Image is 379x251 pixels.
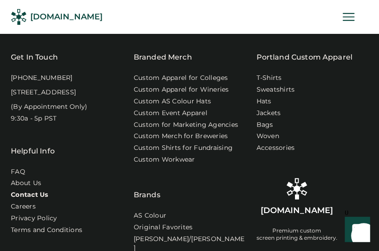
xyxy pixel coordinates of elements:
a: Custom Workwear [134,155,195,164]
a: Privacy Policy [11,214,57,223]
a: Custom Apparel for Wineries [134,85,229,94]
a: Custom Apparel for Colleges [134,74,228,83]
a: Custom Shirts for Fundraising [134,144,233,153]
div: Terms and Conditions [11,226,82,235]
div: [DOMAIN_NAME] [30,11,103,23]
a: Careers [11,202,36,211]
div: Brands [134,167,160,200]
a: Hats [256,97,271,106]
a: Bags [256,121,273,130]
a: FAQ [11,167,25,177]
a: T-Shirts [256,74,281,83]
div: 9:30a - 5p PST [11,114,57,123]
a: Accessories [256,144,295,153]
div: Branded Merch [134,52,192,63]
a: Custom for Marketing Agencies [134,121,238,130]
a: Original Favorites [134,223,193,232]
a: Custom Event Apparel [134,109,207,118]
a: Custom Merch for Breweries [134,132,228,141]
img: Rendered Logo - Screens [11,9,27,25]
div: [STREET_ADDRESS] [11,88,76,97]
a: Woven [256,132,279,141]
a: AS Colour [134,211,166,220]
a: Contact Us [11,191,48,200]
a: Portland Custom Apparel [256,52,352,63]
div: Helpful Info [11,146,55,157]
div: (By Appointment Only) [11,102,87,112]
a: About Us [11,179,41,188]
a: Custom AS Colour Hats [134,97,211,106]
div: Premium custom screen printing & embroidery. [256,227,337,242]
a: Sweatshirts [256,85,295,94]
img: Rendered Logo - Screens [286,178,308,200]
div: Get In Touch [11,52,58,63]
div: [DOMAIN_NAME] [261,205,333,216]
div: [PHONE_NUMBER] [11,74,73,83]
iframe: Front Chat [336,210,375,249]
a: Jackets [256,109,281,118]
